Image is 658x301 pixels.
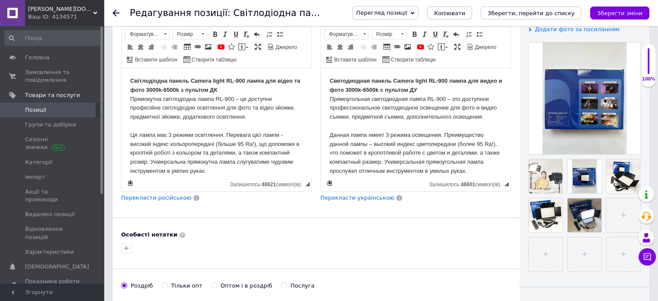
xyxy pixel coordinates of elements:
[461,181,475,188] span: 48601
[253,42,263,52] a: Максимізувати
[434,10,465,16] span: Копіювати
[203,42,213,52] a: Зображення
[25,159,52,166] span: Категорії
[193,42,202,52] a: Вставити/Редагувати посилання (Ctrl+L)
[465,42,498,52] a: Джерело
[290,282,315,290] div: Послуга
[216,42,226,52] a: Додати відео з YouTube
[159,42,169,52] a: Зменшити відступ
[325,42,334,52] a: По лівому краю
[210,29,220,39] a: Жирний (Ctrl+B)
[131,282,153,290] div: Роздріб
[221,29,230,39] a: Курсив (Ctrl+I)
[241,29,251,39] a: Видалити форматування
[146,42,156,52] a: По правому краю
[265,29,274,39] a: Вставити/видалити нумерований список
[453,42,462,52] a: Максимізувати
[346,42,355,52] a: По правому краю
[335,42,345,52] a: По центру
[474,44,497,51] span: Джерело
[125,55,179,64] a: Вставити шаблон
[25,278,80,293] span: Показники роботи компанії
[125,178,135,188] a: Зробити резервну копію зараз
[403,42,412,52] a: Зображення
[25,210,75,218] span: Видалені позиції
[171,282,202,290] div: Тільки опт
[275,29,285,39] a: Вставити/видалити маркований список
[420,29,430,39] a: Курсив (Ctrl+I)
[112,10,119,16] div: Повернутися назад
[230,179,305,188] div: Кiлькiсть символiв
[372,29,407,39] a: Розмір
[274,44,297,51] span: Джерело
[9,10,179,25] strong: Світлодіодна панель Camera light RL-900 лампа для відео та фото 3000k-6500k з пультом ДК
[9,10,181,25] strong: Светодиодная панель Camera light RL-900 лампа для видео и фото 3000k-6500k с пультом ДУ
[182,55,238,64] a: Створити таблицю
[237,42,250,52] a: Вставити повідомлення
[266,42,299,52] a: Джерело
[639,248,656,265] button: Чат з покупцем
[122,68,311,176] iframe: Редактор, D1A3644D-FF47-4694-A74B-643E9BC77AF7
[134,56,177,64] span: Вставити шаблон
[372,29,398,39] span: Розмір
[481,6,581,19] button: Зберегти, перейти до списку
[324,29,369,39] a: Форматування
[441,29,450,39] a: Видалити форматування
[125,42,135,52] a: По лівому краю
[429,179,504,188] div: Кiлькiсть символiв
[173,29,199,39] span: Розмір
[252,29,261,39] a: Повернути (Ctrl+Z)
[261,181,276,188] span: 48621
[382,42,392,52] a: Таблиця
[25,136,80,151] span: Сезонні знижки
[125,29,161,39] span: Форматування
[25,188,80,204] span: Акції та промокоди
[190,56,237,64] span: Створити таблицю
[183,42,192,52] a: Таблиця
[136,42,145,52] a: По центру
[392,42,402,52] a: Вставити/Редагувати посилання (Ctrl+L)
[389,56,436,64] span: Створити таблицю
[25,173,45,181] span: Імпорт
[321,68,511,176] iframe: Редактор, 606F68EA-9473-4A70-8AF3-BE52E5FE3CEF
[416,42,425,52] a: Додати відео з YouTube
[121,231,177,238] b: Особисті нотатки
[231,29,241,39] a: Підкреслений (Ctrl+U)
[410,29,419,39] a: Жирний (Ctrl+B)
[451,29,461,39] a: Повернути (Ctrl+Z)
[488,10,575,16] i: Зберегти, перейти до списку
[475,29,484,39] a: Вставити/видалити маркований список
[25,263,89,271] span: [DEMOGRAPHIC_DATA]
[25,91,80,99] span: Товари та послуги
[325,29,360,39] span: Форматування
[121,194,191,201] span: Перекласти російською
[170,42,179,52] a: Збільшити відступ
[426,42,436,52] a: Вставити іконку
[25,54,49,61] span: Головна
[325,178,334,188] a: Зробити резервну копію зараз
[430,29,440,39] a: Підкреслений (Ctrl+U)
[25,225,80,241] span: Відновлення позицій
[25,121,76,129] span: Групи та добірки
[325,55,378,64] a: Вставити шаблон
[321,194,395,201] span: Перекласти українською
[28,5,93,13] span: KENA.COM.UA
[221,282,273,290] div: Оптом і в роздріб
[464,29,474,39] a: Вставити/видалити нумерований список
[305,182,310,186] span: Потягніть для зміни розмірів
[28,13,104,21] div: Ваш ID: 4134571
[590,6,649,19] button: Зберегти зміни
[356,10,407,16] span: Перегляд позиції
[359,42,368,52] a: Зменшити відступ
[172,29,207,39] a: Розмір
[227,42,236,52] a: Вставити іконку
[369,42,379,52] a: Збільшити відступ
[25,68,80,84] span: Замовлення та повідомлення
[381,55,437,64] a: Створити таблицю
[437,42,449,52] a: Вставити повідомлення
[125,29,170,39] a: Форматування
[641,43,656,87] div: 100% Якість заповнення
[25,248,74,256] span: Характеристики
[333,56,377,64] span: Вставити шаблон
[642,76,655,82] div: 100%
